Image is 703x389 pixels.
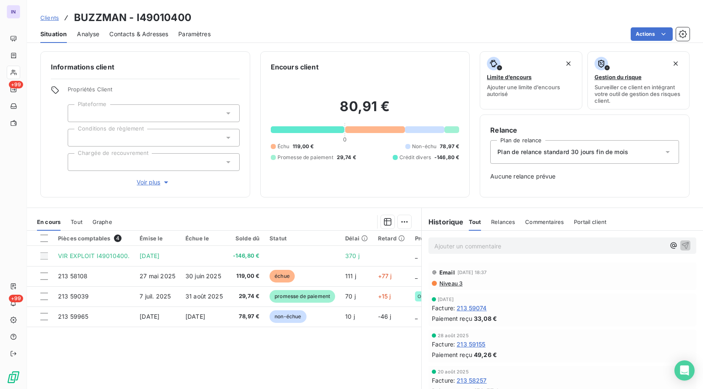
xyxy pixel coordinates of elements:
[418,294,425,299] span: Oui
[574,218,606,225] span: Portail client
[469,218,481,225] span: Tout
[270,235,335,242] div: Statut
[270,270,295,282] span: échue
[114,234,122,242] span: 4
[415,252,418,259] span: _
[51,62,240,72] h6: Informations client
[337,154,356,161] span: 29,74 €
[439,269,455,276] span: Email
[75,109,82,117] input: Ajouter une valeur
[474,314,497,323] span: 33,08 €
[457,304,486,312] span: 213 59074
[271,98,460,123] h2: 80,91 €
[491,218,515,225] span: Relances
[68,86,240,98] span: Propriétés Client
[7,370,20,384] img: Logo LeanPay
[277,143,290,150] span: Échu
[74,10,191,25] h3: BUZZMAN - I49010400
[58,234,129,242] div: Pièces comptables
[412,143,436,150] span: Non-échu
[109,30,168,38] span: Contacts & Adresses
[58,313,88,320] span: 213 59965
[378,235,405,242] div: Retard
[185,313,205,320] span: [DATE]
[457,376,486,385] span: 213 58257
[490,172,679,181] span: Aucune relance prévue
[432,304,455,312] span: Facture :
[58,293,89,300] span: 213 59039
[140,293,171,300] span: 7 juil. 2025
[270,290,335,303] span: promesse de paiement
[490,125,679,135] h6: Relance
[399,154,431,161] span: Crédit divers
[440,143,459,150] span: 78,97 €
[439,280,462,287] span: Niveau 3
[137,178,170,187] span: Voir plus
[378,272,392,280] span: +77 j
[457,270,487,275] span: [DATE] 18:37
[140,235,175,242] div: Émise le
[140,313,159,320] span: [DATE]
[438,369,469,374] span: 20 août 2025
[233,292,259,301] span: 29,74 €
[438,297,454,302] span: [DATE]
[497,148,628,156] span: Plan de relance standard 30 jours fin de mois
[40,30,67,38] span: Situation
[525,218,564,225] span: Commentaires
[432,376,455,385] span: Facture :
[293,143,314,150] span: 119,00 €
[92,218,112,225] span: Graphe
[343,136,346,143] span: 0
[438,333,469,338] span: 28 août 2025
[58,252,129,259] span: VIR EXPLOIT I49010400.
[432,340,455,349] span: Facture :
[457,340,485,349] span: 213 59155
[487,84,575,97] span: Ajouter une limite d’encours autorisé
[277,154,333,161] span: Promesse de paiement
[345,313,355,320] span: 10 j
[7,5,20,19] div: IN
[432,314,472,323] span: Paiement reçu
[75,158,82,166] input: Ajouter une valeur
[474,350,497,359] span: 49,26 €
[434,154,459,161] span: -146,80 €
[432,350,472,359] span: Paiement reçu
[415,313,418,320] span: _
[345,272,356,280] span: 111 j
[233,252,259,260] span: -146,80 €
[422,217,464,227] h6: Historique
[480,51,582,109] button: Limite d’encoursAjouter une limite d’encours autorisé
[68,178,240,187] button: Voir plus
[178,30,211,38] span: Paramètres
[345,293,356,300] span: 70 j
[185,293,223,300] span: 31 août 2025
[378,293,391,300] span: +15 j
[415,272,418,280] span: _
[233,272,259,280] span: 119,00 €
[345,235,368,242] div: Délai
[587,51,690,109] button: Gestion du risqueSurveiller ce client en intégrant votre outil de gestion des risques client.
[140,272,175,280] span: 27 mai 2025
[233,312,259,321] span: 78,97 €
[631,27,673,41] button: Actions
[40,14,59,21] span: Clients
[345,252,359,259] span: 370 j
[378,313,391,320] span: -46 j
[233,235,259,242] div: Solde dû
[185,272,221,280] span: 30 juin 2025
[140,252,159,259] span: [DATE]
[185,235,223,242] div: Échue le
[487,74,531,80] span: Limite d’encours
[71,218,82,225] span: Tout
[271,62,319,72] h6: Encours client
[270,310,306,323] span: non-échue
[40,13,59,22] a: Clients
[595,74,642,80] span: Gestion du risque
[58,272,87,280] span: 213 58108
[595,84,682,104] span: Surveiller ce client en intégrant votre outil de gestion des risques client.
[674,360,695,381] div: Open Intercom Messenger
[75,134,82,141] input: Ajouter une valeur
[415,235,480,242] div: Promesse de règlement
[9,81,23,88] span: +99
[37,218,61,225] span: En cours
